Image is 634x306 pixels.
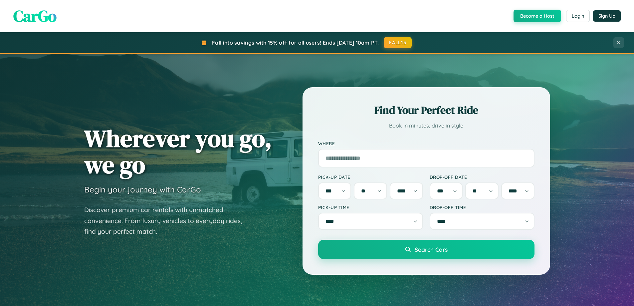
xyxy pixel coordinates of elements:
span: CarGo [13,5,57,27]
label: Drop-off Time [430,204,534,210]
button: Become a Host [514,10,561,22]
label: Where [318,141,534,146]
span: Fall into savings with 15% off for all users! Ends [DATE] 10am PT. [212,39,379,46]
h3: Begin your journey with CarGo [84,184,201,194]
p: Book in minutes, drive in style [318,121,534,131]
label: Pick-up Time [318,204,423,210]
h1: Wherever you go, we go [84,125,272,178]
label: Drop-off Date [430,174,534,180]
button: Login [566,10,590,22]
h2: Find Your Perfect Ride [318,103,534,118]
span: Search Cars [415,246,448,253]
button: Sign Up [593,10,621,22]
button: Search Cars [318,240,534,259]
label: Pick-up Date [318,174,423,180]
button: FALL15 [384,37,412,48]
p: Discover premium car rentals with unmatched convenience. From luxury vehicles to everyday rides, ... [84,204,251,237]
